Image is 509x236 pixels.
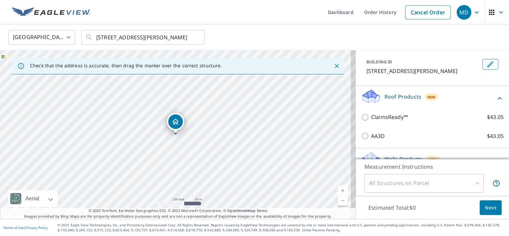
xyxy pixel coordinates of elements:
p: [STREET_ADDRESS][PERSON_NAME] [366,67,480,75]
button: Edit building 1 [482,59,498,70]
p: Measurement Instructions [364,163,500,171]
div: MD [457,5,471,20]
span: New [427,94,436,100]
p: | [3,226,48,230]
a: Current Level 17, Zoom In [338,186,348,196]
div: Walls ProductsNew [361,151,504,170]
div: Aerial [23,190,41,207]
a: Current Level 17, Zoom Out [338,196,348,206]
p: Check that the address is accurate, then drag the marker over the correct structure. [30,63,222,69]
a: Terms of Use [3,225,24,230]
p: $43.05 [487,132,504,140]
div: All Structures on Parcel [364,174,484,193]
a: Cancel Order [405,5,451,19]
p: $43.05 [487,113,504,121]
p: © 2025 Eagle View Technologies, Inc. and Pictometry International Corp. All Rights Reserved. Repo... [58,223,506,233]
div: Aerial [8,190,58,207]
p: AA3D [371,132,385,140]
span: Next [485,204,496,212]
p: ClaimsReady™ [371,113,408,121]
a: OpenStreetMap [227,208,255,213]
span: © 2025 TomTom, Earthstar Geographics SIO, © 2025 Microsoft Corporation, © [89,208,267,214]
button: Close [332,62,341,70]
p: Estimated Total: $0 [363,200,421,215]
img: EV Logo [12,7,91,17]
div: [GEOGRAPHIC_DATA] [8,28,75,47]
p: Walls Products [384,155,423,163]
a: Terms [256,208,267,213]
span: New [429,157,437,162]
p: Roof Products [384,93,421,101]
div: Dropped pin, building 1, Residential property, 209 Mills Ave Dumas, TX 79029 [167,113,184,134]
button: Next [480,200,502,215]
p: BUILDING ID [366,59,392,65]
input: Search by address or latitude-longitude [96,28,191,47]
span: Your report will include each building or structure inside the parcel boundary. In some cases, du... [492,179,500,187]
a: Privacy Policy [26,225,48,230]
div: Roof ProductsNew [361,89,504,108]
